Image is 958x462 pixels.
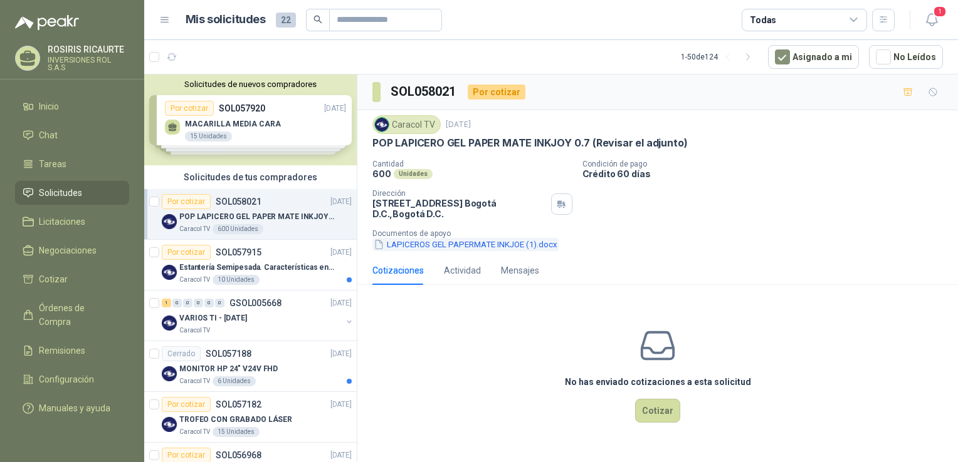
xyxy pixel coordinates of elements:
button: Asignado a mi [768,45,859,69]
img: Company Logo [375,118,389,131]
div: Unidades [394,169,433,179]
p: [DATE] [330,399,352,411]
p: 600 [372,168,391,179]
div: 0 [183,299,192,307]
img: Company Logo [162,366,177,381]
img: Company Logo [162,265,177,280]
button: Solicitudes de nuevos compradores [149,80,352,89]
div: 1 - 50 de 124 [681,47,758,67]
a: Solicitudes [15,181,129,205]
img: Company Logo [162,417,177,432]
div: Por cotizar [162,397,211,412]
p: GSOL005668 [229,299,282,307]
p: SOL056968 [216,451,261,459]
span: Configuración [39,372,94,386]
p: [DATE] [330,348,352,360]
a: Inicio [15,95,129,118]
div: Cotizaciones [372,264,424,277]
span: Cotizar [39,272,68,286]
a: Negociaciones [15,239,129,262]
div: Por cotizar [468,85,525,100]
p: [DATE] [330,449,352,461]
div: Mensajes [501,264,539,277]
span: Órdenes de Compra [39,301,117,329]
span: Remisiones [39,344,85,357]
p: INVERSIONES ROL S.A.S [48,56,129,71]
span: Chat [39,128,58,142]
div: 0 [204,299,214,307]
div: 600 Unidades [213,224,263,234]
div: 0 [172,299,182,307]
a: Tareas [15,152,129,176]
span: Licitaciones [39,215,85,228]
div: Solicitudes de tus compradores [144,165,357,189]
p: ROSIRIS RICAURTE [48,45,129,54]
p: SOL057182 [216,400,261,409]
span: search [313,15,322,24]
a: Chat [15,123,129,147]
div: 1 [162,299,171,307]
button: 1 [920,9,943,31]
span: Negociaciones [39,244,97,257]
a: Cotizar [15,267,129,291]
p: Crédito 60 días [582,168,954,179]
p: [DATE] [330,247,352,259]
p: Dirección [372,189,546,198]
img: Logo peakr [15,15,79,30]
p: TROFEO CON GRABADO LÁSER [179,414,292,426]
div: Caracol TV [372,115,441,134]
a: Licitaciones [15,210,129,234]
p: [DATE] [446,119,471,131]
p: [DATE] [330,297,352,309]
a: Por cotizarSOL058021[DATE] Company LogoPOP LAPICERO GEL PAPER MATE INKJOY 0.7 (Revisar el adjunto... [144,189,357,240]
p: Caracol TV [179,224,210,234]
a: Configuración [15,367,129,391]
div: Por cotizar [162,245,211,260]
button: No Leídos [869,45,943,69]
div: Todas [750,13,776,27]
p: Caracol TV [179,427,210,437]
div: 10 Unidades [213,275,260,285]
p: POP LAPICERO GEL PAPER MATE INKJOY 0.7 (Revisar el adjunto) [179,211,335,223]
a: CerradoSOL057188[DATE] Company LogoMONITOR HP 24" V24V FHDCaracol TV6 Unidades [144,341,357,392]
p: [DATE] [330,196,352,208]
p: POP LAPICERO GEL PAPER MATE INKJOY 0.7 (Revisar el adjunto) [372,136,687,150]
h3: SOL058021 [391,82,458,101]
span: 22 [276,13,296,28]
a: Por cotizarSOL057915[DATE] Company LogoEstantería Semipesada. Características en el adjuntoCaraco... [144,240,357,290]
div: Actividad [444,264,481,277]
div: 15 Unidades [213,427,260,437]
div: 0 [215,299,224,307]
a: Por cotizarSOL057182[DATE] Company LogoTROFEO CON GRABADO LÁSERCaracol TV15 Unidades [144,392,357,443]
div: Por cotizar [162,194,211,209]
h3: No has enviado cotizaciones a esta solicitud [565,375,751,389]
button: Cotizar [635,399,680,423]
p: Caracol TV [179,275,210,285]
a: Órdenes de Compra [15,296,129,334]
p: Estantería Semipesada. Características en el adjunto [179,262,335,274]
a: 1 0 0 0 0 0 GSOL005668[DATE] Company LogoVARIOS TI - [DATE]Caracol TV [162,295,354,336]
p: Caracol TV [179,376,210,386]
p: [STREET_ADDRESS] Bogotá D.C. , Bogotá D.C. [372,198,546,219]
h1: Mis solicitudes [186,11,266,29]
img: Company Logo [162,316,177,331]
div: Solicitudes de nuevos compradoresPor cotizarSOL057920[DATE] MACARILLA MEDIA CARA15 UnidadesPor co... [144,74,357,165]
span: Inicio [39,100,59,113]
button: LAPICEROS GEL PAPERMATE INKJOE (1).docx [372,238,559,251]
span: Tareas [39,157,66,171]
p: VARIOS TI - [DATE] [179,312,247,324]
p: MONITOR HP 24" V24V FHD [179,363,278,375]
p: SOL058021 [216,197,261,206]
p: SOL057188 [206,349,251,358]
div: 0 [194,299,203,307]
a: Remisiones [15,339,129,362]
div: 6 Unidades [213,376,256,386]
a: Manuales y ayuda [15,396,129,420]
p: Cantidad [372,160,572,168]
p: SOL057915 [216,248,261,257]
p: Condición de pago [582,160,954,168]
span: 1 [933,6,947,18]
p: Caracol TV [179,326,210,336]
p: Documentos de apoyo [372,229,953,238]
div: Cerrado [162,346,201,361]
